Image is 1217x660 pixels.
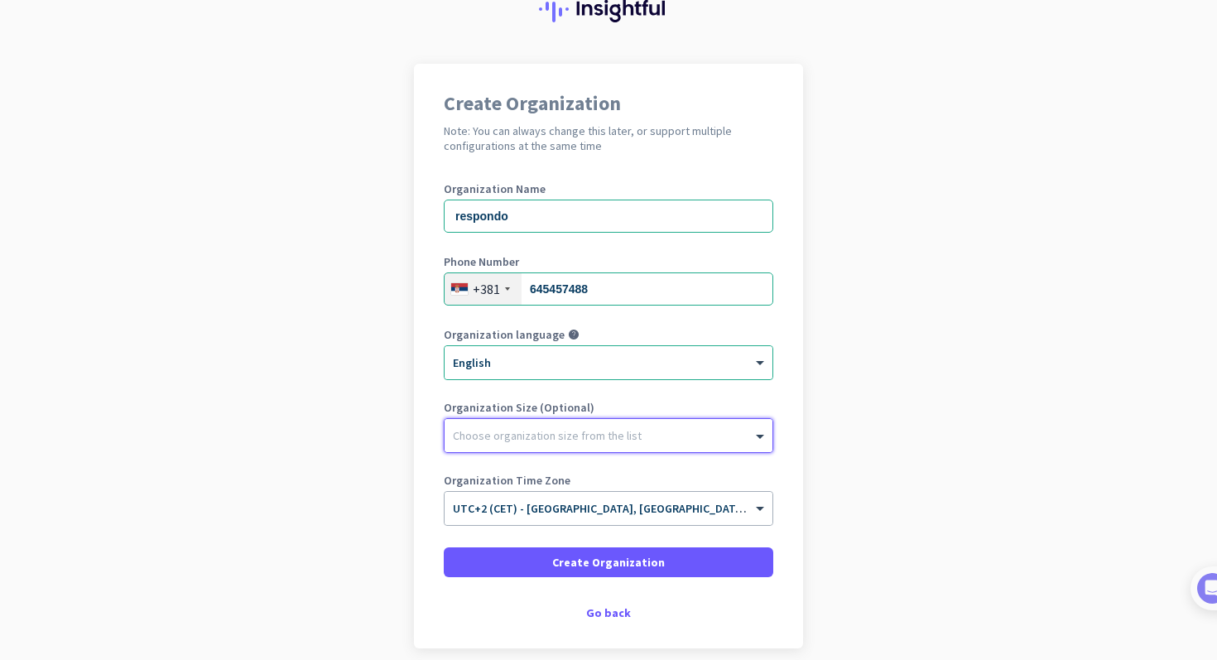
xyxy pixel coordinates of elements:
i: help [568,329,580,340]
label: Phone Number [444,256,773,267]
h2: Note: You can always change this later, or support multiple configurations at the same time [444,123,773,153]
span: Create Organization [552,554,665,571]
div: Go back [444,607,773,619]
label: Organization Name [444,183,773,195]
div: +381 [473,281,500,297]
button: Create Organization [444,547,773,577]
h1: Create Organization [444,94,773,113]
input: What is the name of your organization? [444,200,773,233]
label: Organization language [444,329,565,340]
label: Organization Time Zone [444,475,773,486]
label: Organization Size (Optional) [444,402,773,413]
input: 10 234567 [444,272,773,306]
